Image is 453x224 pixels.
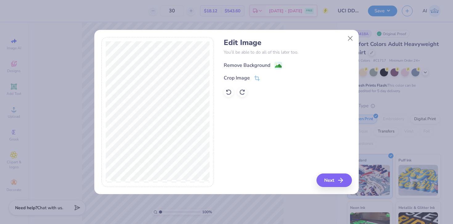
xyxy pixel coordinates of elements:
h4: Edit Image [224,38,352,47]
button: Next [316,173,352,187]
div: Remove Background [224,62,270,69]
div: Crop Image [224,74,250,82]
button: Close [345,33,356,44]
p: You’ll be able to do all of this later too. [224,49,352,55]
